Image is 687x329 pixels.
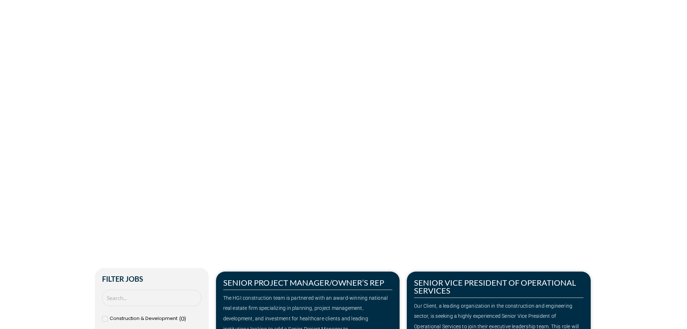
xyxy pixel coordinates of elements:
span: » [142,138,171,145]
h2: Filter Jobs [102,275,202,282]
a: SENIOR VICE PRESIDENT OF OPERATIONAL SERVICES [414,278,576,295]
a: SENIOR PROJECT MANAGER/OWNER’S REP [223,278,384,287]
span: Jobs [159,138,171,145]
span: Next Move [250,104,356,128]
a: Home [142,138,157,145]
span: Make Your [142,103,246,129]
span: Construction & Development [110,313,177,324]
span: ) [184,315,186,322]
span: 0 [181,315,184,322]
span: ( [179,315,181,322]
input: Search Job [102,290,202,307]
